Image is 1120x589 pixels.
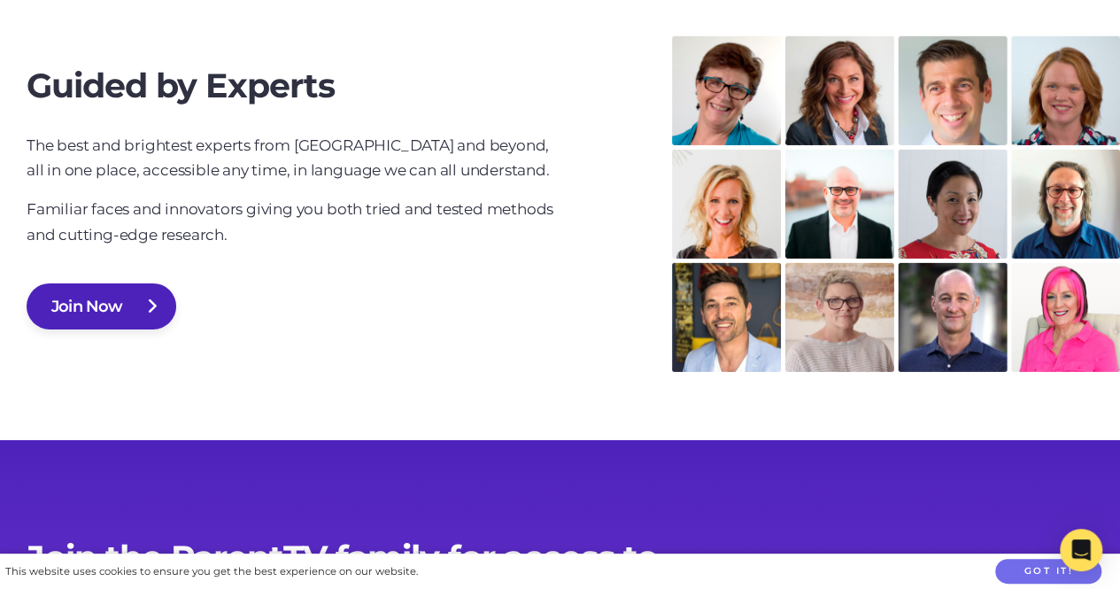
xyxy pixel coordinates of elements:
[27,538,1093,578] h2: Join the ParentTV family for access to...
[995,559,1101,585] button: Got it!
[27,66,560,106] h2: Guided by Experts
[5,562,418,581] div: This website uses cookies to ensure you get the best experience on our website.
[27,197,560,248] p: Familiar faces and innovators giving you both tried and tested methods and cutting-edge research.
[27,133,560,184] p: The best and brightest experts from [GEOGRAPHIC_DATA] and beyond, all in one place, accessible an...
[672,36,1120,371] img: graphic-experts.bf123d8.jpg
[27,283,176,329] a: Join Now
[1060,529,1102,571] div: Open Intercom Messenger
